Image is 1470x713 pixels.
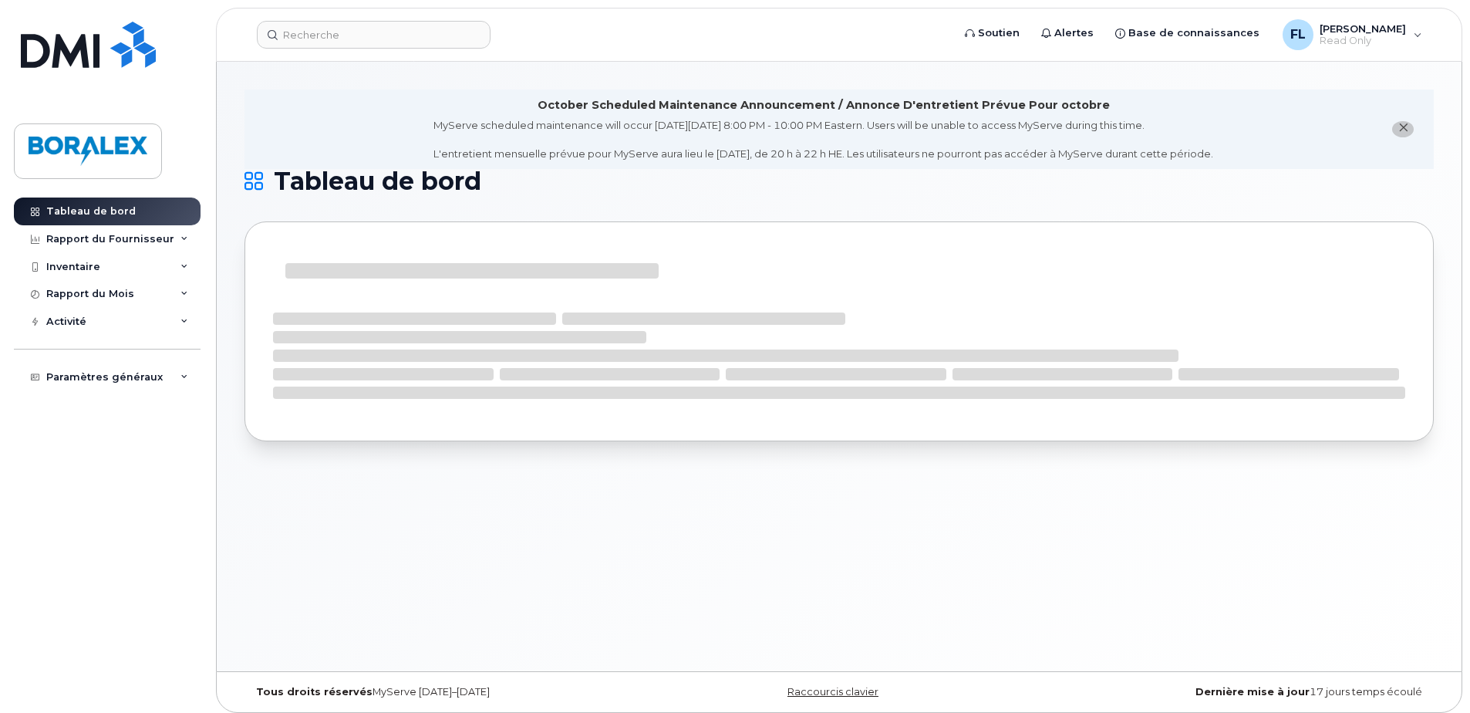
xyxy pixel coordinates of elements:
[538,97,1110,113] div: October Scheduled Maintenance Announcement / Annonce D'entretient Prévue Pour octobre
[1392,121,1414,137] button: close notification
[256,686,373,698] strong: Tous droits réservés
[1195,686,1310,698] strong: Dernière mise à jour
[1037,686,1434,698] div: 17 jours temps écoulé
[433,118,1213,161] div: MyServe scheduled maintenance will occur [DATE][DATE] 8:00 PM - 10:00 PM Eastern. Users will be u...
[244,686,641,698] div: MyServe [DATE]–[DATE]
[274,170,481,193] span: Tableau de bord
[787,686,878,698] a: Raccourcis clavier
